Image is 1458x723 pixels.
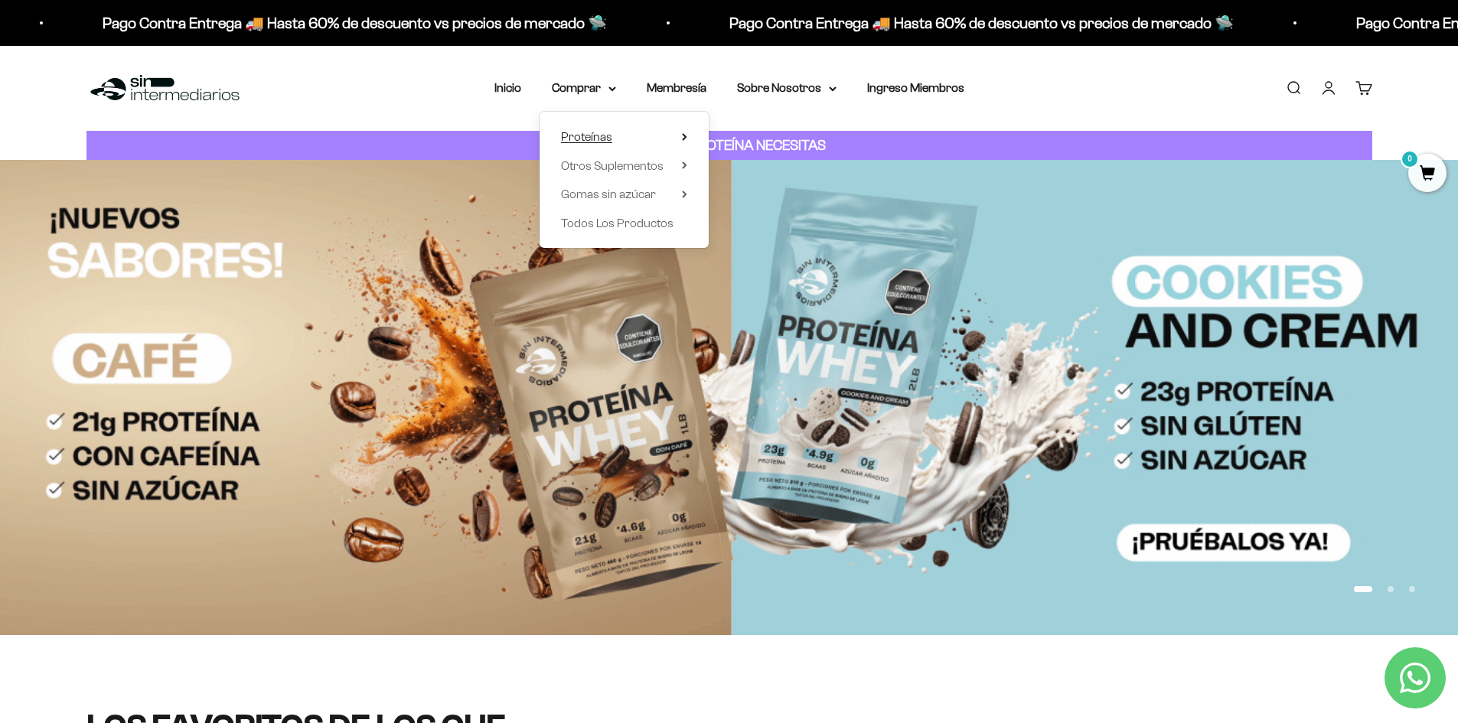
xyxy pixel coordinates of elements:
summary: Otros Suplementos [561,156,687,176]
summary: Comprar [552,78,616,98]
span: Gomas sin azúcar [561,187,656,200]
a: 0 [1408,166,1447,183]
a: Ingreso Miembros [867,81,964,94]
span: Otros Suplementos [561,159,664,172]
a: Todos Los Productos [561,213,687,233]
span: Proteínas [561,130,612,143]
p: Pago Contra Entrega 🚚 Hasta 60% de descuento vs precios de mercado 🛸 [729,11,1234,35]
p: Pago Contra Entrega 🚚 Hasta 60% de descuento vs precios de mercado 🛸 [103,11,607,35]
summary: Gomas sin azúcar [561,184,687,204]
mark: 0 [1401,150,1419,168]
summary: Proteínas [561,127,687,147]
strong: CUANTA PROTEÍNA NECESITAS [632,137,826,153]
a: Membresía [647,81,706,94]
span: Todos Los Productos [561,217,674,230]
a: Inicio [494,81,521,94]
summary: Sobre Nosotros [737,78,837,98]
